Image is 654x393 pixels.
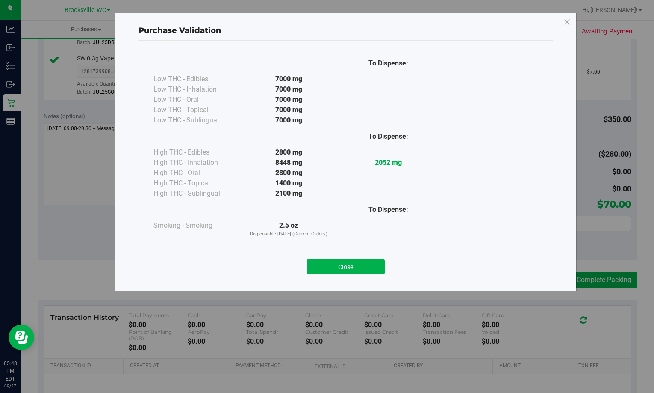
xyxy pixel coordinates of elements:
[153,105,239,115] div: Low THC - Topical
[339,58,438,68] div: To Dispense:
[239,178,339,188] div: 1400 mg
[239,231,339,238] p: Dispensable [DATE] (Current Orders)
[375,158,402,167] strong: 2052 mg
[239,168,339,178] div: 2800 mg
[239,105,339,115] div: 7000 mg
[239,158,339,168] div: 8448 mg
[9,325,34,350] iframe: Resource center
[239,84,339,95] div: 7000 mg
[239,74,339,84] div: 7000 mg
[153,84,239,95] div: Low THC - Inhalation
[138,26,221,35] span: Purchase Validation
[239,188,339,199] div: 2100 mg
[153,115,239,125] div: Low THC - Sublingual
[153,178,239,188] div: High THC - Topical
[307,259,385,274] button: Close
[239,95,339,105] div: 7000 mg
[153,168,239,178] div: High THC - Oral
[339,131,438,142] div: To Dispense:
[339,205,438,215] div: To Dispense:
[153,188,239,199] div: High THC - Sublingual
[153,74,239,84] div: Low THC - Edibles
[153,95,239,105] div: Low THC - Oral
[153,158,239,168] div: High THC - Inhalation
[153,147,239,158] div: High THC - Edibles
[239,220,339,238] div: 2.5 oz
[239,147,339,158] div: 2800 mg
[239,115,339,125] div: 7000 mg
[153,220,239,231] div: Smoking - Smoking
